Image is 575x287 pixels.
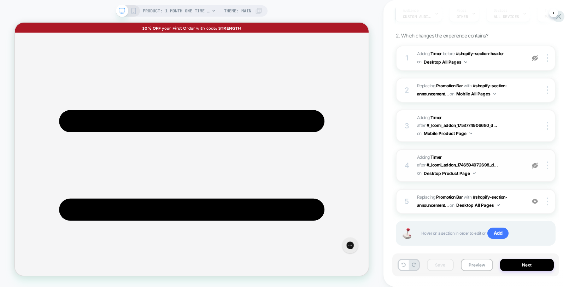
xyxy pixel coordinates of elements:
span: on [417,130,422,137]
span: #_loomi_addon_1746594972698_d... [427,162,498,168]
button: Preview [461,259,493,271]
span: #_loomi_addon_1758774906680_d... [427,123,497,128]
strong: your First Order with code [196,4,268,10]
span: Add [487,228,509,239]
b: Timer [430,115,442,120]
b: Promotion Bar [436,83,463,88]
button: Gorgias live chat [4,2,25,24]
img: down arrow [497,204,500,206]
span: Devices [494,8,507,13]
button: Desktop Product Page [424,169,476,178]
u: STRENGTH [271,4,302,10]
span: Adding [417,154,442,160]
span: on [450,90,454,98]
span: PRODUCT: 1 Month One Time Membership [143,5,210,17]
span: OTHER [457,14,468,19]
span: 2. Which changes the experience contains? [396,33,488,39]
div: 1 [404,52,411,64]
img: close [547,122,548,130]
div: 5 [404,195,411,208]
span: BEFORE [443,51,455,56]
img: close [547,54,548,62]
span: on [450,201,454,209]
a: 10% OFF [170,4,195,10]
img: down arrow [469,133,472,134]
img: crossed eye [532,198,538,204]
img: down arrow [473,172,476,174]
span: Pages [457,8,467,13]
span: on [417,58,422,66]
span: Adding [417,51,442,56]
span: Audience [403,8,419,13]
span: Theme: MAIN [224,5,251,17]
img: close [547,162,548,169]
button: Mobile All Pages [456,89,496,98]
div: 3 [404,119,411,132]
div: 4 [404,159,411,172]
span: WITH [464,194,471,200]
span: ALL DEVICES [494,14,519,19]
span: : [268,4,270,10]
span: Trigger [545,8,558,13]
span: WITH [464,83,471,88]
span: AFTER [417,162,426,168]
img: down arrow [493,93,496,95]
b: Timer [430,154,442,160]
span: Adding [417,115,442,120]
span: on [417,169,422,177]
img: Joystick [400,228,414,239]
div: 2 [404,84,411,96]
button: Desktop All Pages [456,201,500,210]
img: eye [532,163,538,169]
img: eye [532,55,538,61]
button: Desktop All Pages [424,58,467,66]
button: Mobile Product Page [424,129,472,138]
span: Hover on a section in order to edit or [421,228,548,239]
img: close [547,198,548,205]
span: Custom Audience [403,14,431,19]
img: close [547,86,548,94]
span: AFTER [417,123,426,128]
b: Timer [430,51,442,56]
span: Replacing [417,194,463,200]
button: Save [427,259,454,271]
span: #shopify-section-announcement... [417,83,507,96]
button: Next [500,259,554,271]
span: #shopify-section-header [456,51,504,56]
span: Page Load [545,14,565,19]
b: Promotion Bar [436,194,463,200]
span: Replacing [417,83,463,88]
span: #shopify-section-announcement... [417,194,507,208]
img: down arrow [464,61,467,63]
